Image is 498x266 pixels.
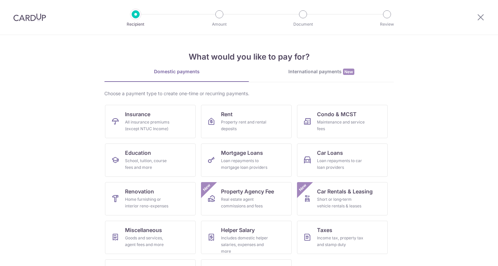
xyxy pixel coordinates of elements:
[317,235,365,248] div: Income tax, property tax and stamp duty
[221,149,263,157] span: Mortgage Loans
[125,119,173,132] div: All insurance premiums (except NTUC Income)
[201,143,292,177] a: Mortgage LoansLoan repayments to mortgage loan providers
[105,182,196,215] a: RenovationHome furnishing or interior reno-expenses
[317,157,365,171] div: Loan repayments to car loan providers
[317,119,365,132] div: Maintenance and service fees
[221,226,255,234] span: Helper Salary
[105,143,196,177] a: EducationSchool, tuition, course fees and more
[125,187,154,195] span: Renovation
[125,149,151,157] span: Education
[13,13,46,21] img: CardUp
[317,226,332,234] span: Taxes
[297,221,388,254] a: TaxesIncome tax, property tax and stamp duty
[104,51,394,63] h4: What would you like to pay for?
[105,221,196,254] a: MiscellaneousGoods and services, agent fees and more
[221,235,269,255] div: Includes domestic helper salaries, expenses and more
[125,157,173,171] div: School, tuition, course fees and more
[343,69,354,75] span: New
[125,226,162,234] span: Miscellaneous
[249,68,394,75] div: International payments
[297,105,388,138] a: Condo & MCSTMaintenance and service fees
[297,143,388,177] a: Car LoansLoan repayments to car loan providers
[125,196,173,209] div: Home furnishing or interior reno-expenses
[195,21,244,28] p: Amount
[221,119,269,132] div: Property rent and rental deposits
[221,110,233,118] span: Rent
[278,21,328,28] p: Document
[125,235,173,248] div: Goods and services, agent fees and more
[317,110,357,118] span: Condo & MCST
[221,187,274,195] span: Property Agency Fee
[221,196,269,209] div: Real estate agent commissions and fees
[104,90,394,97] div: Choose a payment type to create one-time or recurring payments.
[317,196,365,209] div: Short or long‑term vehicle rentals & leases
[317,149,343,157] span: Car Loans
[201,182,292,215] a: Property Agency FeeReal estate agent commissions and feesNew
[221,157,269,171] div: Loan repayments to mortgage loan providers
[104,68,249,75] div: Domestic payments
[105,105,196,138] a: InsuranceAll insurance premiums (except NTUC Income)
[297,182,308,193] span: New
[297,182,388,215] a: Car Rentals & LeasingShort or long‑term vehicle rentals & leasesNew
[201,221,292,254] a: Helper SalaryIncludes domestic helper salaries, expenses and more
[201,182,212,193] span: New
[362,21,412,28] p: Review
[125,110,150,118] span: Insurance
[317,187,373,195] span: Car Rentals & Leasing
[111,21,160,28] p: Recipient
[201,105,292,138] a: RentProperty rent and rental deposits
